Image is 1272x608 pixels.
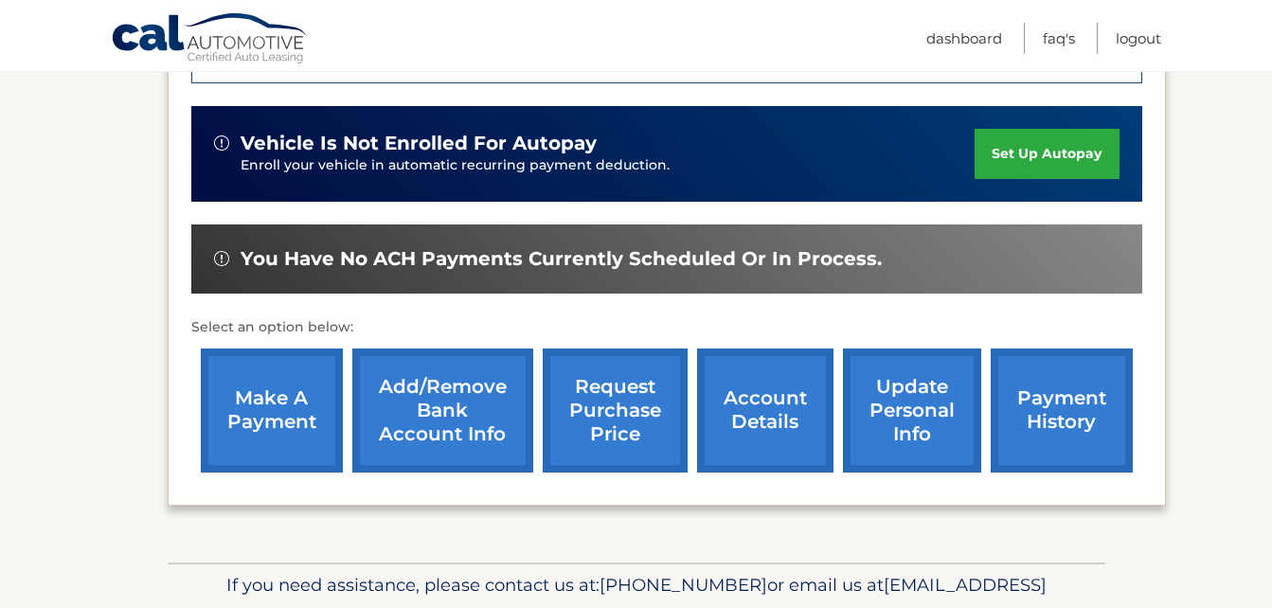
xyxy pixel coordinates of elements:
p: Enroll your vehicle in automatic recurring payment deduction. [241,155,976,176]
a: Logout [1116,23,1161,54]
a: request purchase price [543,349,688,473]
p: Select an option below: [191,316,1142,339]
a: Cal Automotive [111,12,310,67]
span: vehicle is not enrolled for autopay [241,132,597,155]
a: payment history [991,349,1133,473]
a: Dashboard [926,23,1002,54]
a: Add/Remove bank account info [352,349,533,473]
img: alert-white.svg [214,135,229,151]
a: account details [697,349,833,473]
img: alert-white.svg [214,251,229,266]
span: [PHONE_NUMBER] [600,574,767,596]
a: set up autopay [975,129,1119,179]
a: make a payment [201,349,343,473]
span: You have no ACH payments currently scheduled or in process. [241,247,882,271]
a: FAQ's [1043,23,1075,54]
a: update personal info [843,349,981,473]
